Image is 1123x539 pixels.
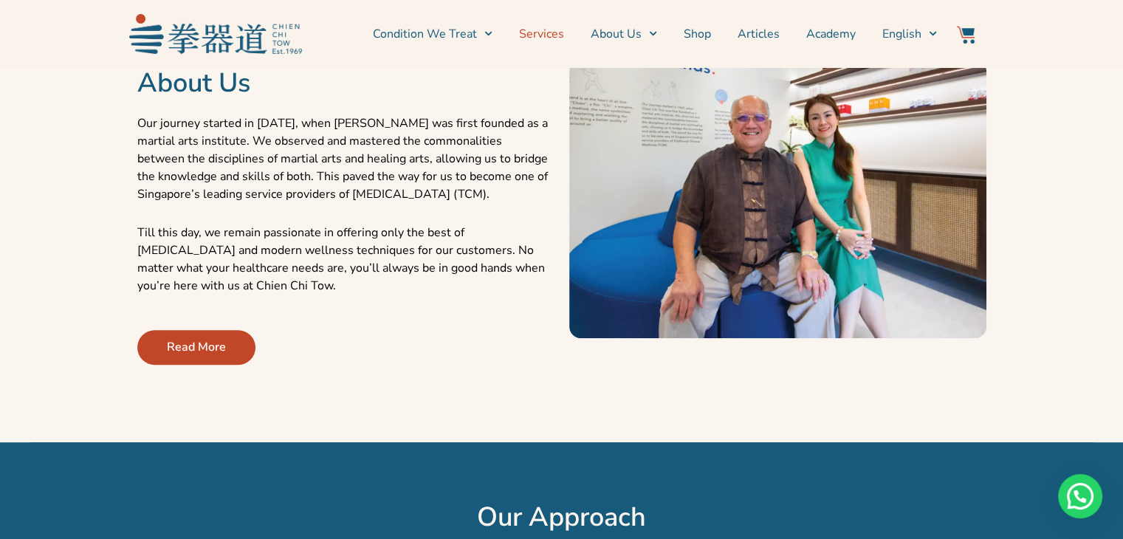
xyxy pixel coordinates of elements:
a: English [882,16,937,52]
a: Shop [684,16,711,52]
h2: Our Approach [38,501,1086,534]
span: English [882,25,921,43]
a: Services [519,16,564,52]
h2: About Us [137,67,554,100]
img: Website Icon-03 [957,26,975,44]
nav: Menu [309,16,937,52]
span: Read More [167,338,226,356]
a: About Us [591,16,657,52]
a: Read More [137,330,255,365]
a: Condition We Treat [373,16,492,52]
a: Academy [806,16,856,52]
p: Our journey started in [DATE], when [PERSON_NAME] was first founded as a martial arts institute. ... [137,114,554,203]
a: Articles [738,16,780,52]
p: Till this day, we remain passionate in offering only the best of [MEDICAL_DATA] and modern wellne... [137,224,554,295]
